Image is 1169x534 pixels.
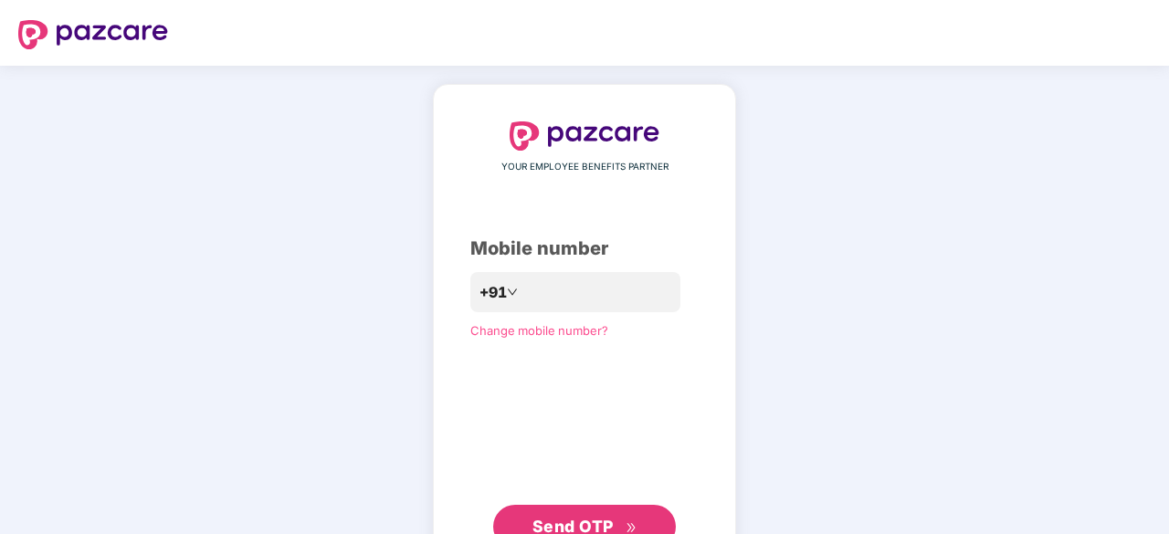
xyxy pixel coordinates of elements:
img: logo [510,121,659,151]
span: double-right [626,522,637,534]
span: YOUR EMPLOYEE BENEFITS PARTNER [501,160,669,174]
img: logo [18,20,168,49]
span: +91 [479,281,507,304]
div: Mobile number [470,235,699,263]
a: Change mobile number? [470,323,608,338]
span: down [507,287,518,298]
